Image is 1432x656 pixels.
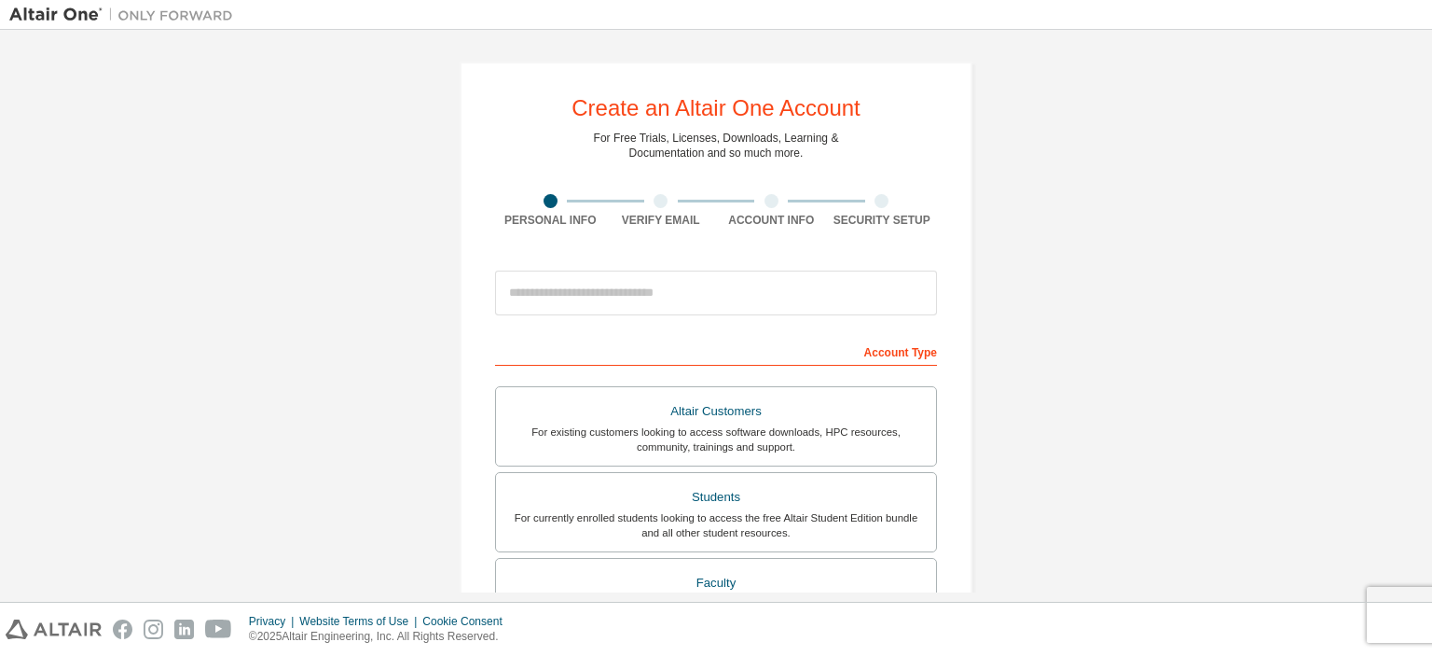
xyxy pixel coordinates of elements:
div: Website Terms of Use [299,614,422,629]
div: Verify Email [606,213,717,228]
img: instagram.svg [144,620,163,639]
div: For currently enrolled students looking to access the free Altair Student Edition bundle and all ... [507,510,925,540]
div: Faculty [507,570,925,596]
div: Account Info [716,213,827,228]
img: altair_logo.svg [6,620,102,639]
img: youtube.svg [205,620,232,639]
div: Create an Altair One Account [571,97,861,119]
p: © 2025 Altair Engineering, Inc. All Rights Reserved. [249,629,514,645]
div: Security Setup [827,213,938,228]
div: Cookie Consent [422,614,513,629]
div: Altair Customers [507,398,925,425]
div: For Free Trials, Licenses, Downloads, Learning & Documentation and so much more. [594,131,839,161]
div: Personal Info [495,213,606,228]
img: linkedin.svg [174,620,194,639]
img: Altair One [9,6,242,24]
div: Students [507,484,925,510]
img: facebook.svg [113,620,132,639]
div: For existing customers looking to access software downloads, HPC resources, community, trainings ... [507,425,925,454]
div: Privacy [249,614,299,629]
div: Account Type [495,336,937,366]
